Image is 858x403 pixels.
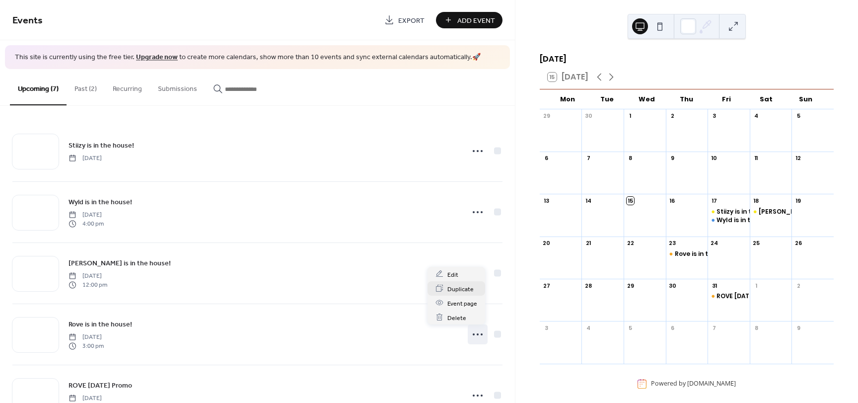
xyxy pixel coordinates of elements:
div: 13 [543,197,550,204]
span: [DATE] [69,271,107,280]
button: Past (2) [67,69,105,104]
a: Rove is in the house! [69,319,132,330]
a: [PERSON_NAME] is in the house! [69,257,171,269]
div: 8 [753,324,760,331]
div: 17 [711,197,718,204]
div: 2 [794,282,802,289]
div: Wed [627,89,667,109]
div: Thu [667,89,707,109]
div: 20 [543,240,550,247]
div: Fri [707,89,746,109]
a: [DOMAIN_NAME] [687,380,736,388]
div: 1 [627,112,634,120]
div: Stiizy is in the house! [708,208,750,216]
div: 30 [669,282,676,289]
div: 18 [753,197,760,204]
button: Recurring [105,69,150,104]
span: Duplicate [447,284,474,294]
div: 9 [794,324,802,331]
div: Rove is in the house! [666,250,708,258]
div: 25 [753,240,760,247]
div: 29 [627,282,634,289]
div: 2 [669,112,676,120]
span: 4:00 pm [69,220,104,229]
div: 28 [584,282,592,289]
div: 9 [669,155,676,162]
a: Wyld is in the house! [69,196,132,208]
span: [DATE] [69,332,104,341]
div: 4 [753,112,760,120]
a: Stiizy is in the house! [69,140,134,151]
div: 27 [543,282,550,289]
div: 7 [711,324,718,331]
div: 30 [584,112,592,120]
button: Upcoming (7) [10,69,67,105]
div: 6 [543,155,550,162]
div: 11 [753,155,760,162]
span: ROVE [DATE] Promo [69,380,132,391]
button: Submissions [150,69,205,104]
div: ROVE [DATE] Promo [716,292,778,301]
div: 7 [584,155,592,162]
a: Export [377,12,432,28]
div: 5 [627,324,634,331]
div: Tue [587,89,627,109]
div: 10 [711,155,718,162]
div: 1 [753,282,760,289]
span: [DATE] [69,210,104,219]
span: Delete [447,313,466,323]
div: 12 [794,155,802,162]
div: 8 [627,155,634,162]
span: Export [398,15,425,26]
div: Powered by [651,380,736,388]
span: Add Event [457,15,495,26]
span: [DATE] [69,154,102,162]
div: 14 [584,197,592,204]
span: Wyld is in the house! [69,197,132,207]
div: 26 [794,240,802,247]
div: Rove is in the house! [675,250,739,258]
div: 15 [627,197,634,204]
div: [DATE] [540,53,834,65]
div: 4 [584,324,592,331]
div: 22 [627,240,634,247]
div: Stiizy is in the house! [716,208,782,216]
div: 6 [669,324,676,331]
div: 16 [669,197,676,204]
a: ROVE [DATE] Promo [69,380,132,391]
span: [DATE] [69,394,107,403]
div: 3 [543,324,550,331]
div: 5 [794,112,802,120]
div: ROVE Halloween Promo [708,292,750,301]
div: Wyld is in the house! [708,216,750,225]
span: Rove is in the house! [69,319,132,329]
span: 3:00 pm [69,342,104,351]
div: 24 [711,240,718,247]
div: Sun [786,89,826,109]
a: Upgrade now [136,51,178,64]
div: 29 [543,112,550,120]
span: Event page [447,298,477,309]
button: Add Event [436,12,502,28]
span: Edit [447,269,458,280]
div: 31 [711,282,718,289]
div: Mon [548,89,587,109]
div: 19 [794,197,802,204]
span: This site is currently using the free tier. to create more calendars, show more than 10 events an... [15,53,481,63]
div: Sat [746,89,786,109]
div: Wyld is in the house! [716,216,781,225]
div: 21 [584,240,592,247]
span: Stiizy is in the house! [69,140,134,151]
div: Goldkine is in the house! [750,208,792,216]
div: 23 [669,240,676,247]
div: 3 [711,112,718,120]
span: 12:00 pm [69,281,107,290]
span: [PERSON_NAME] is in the house! [69,258,171,268]
span: Events [12,11,43,30]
